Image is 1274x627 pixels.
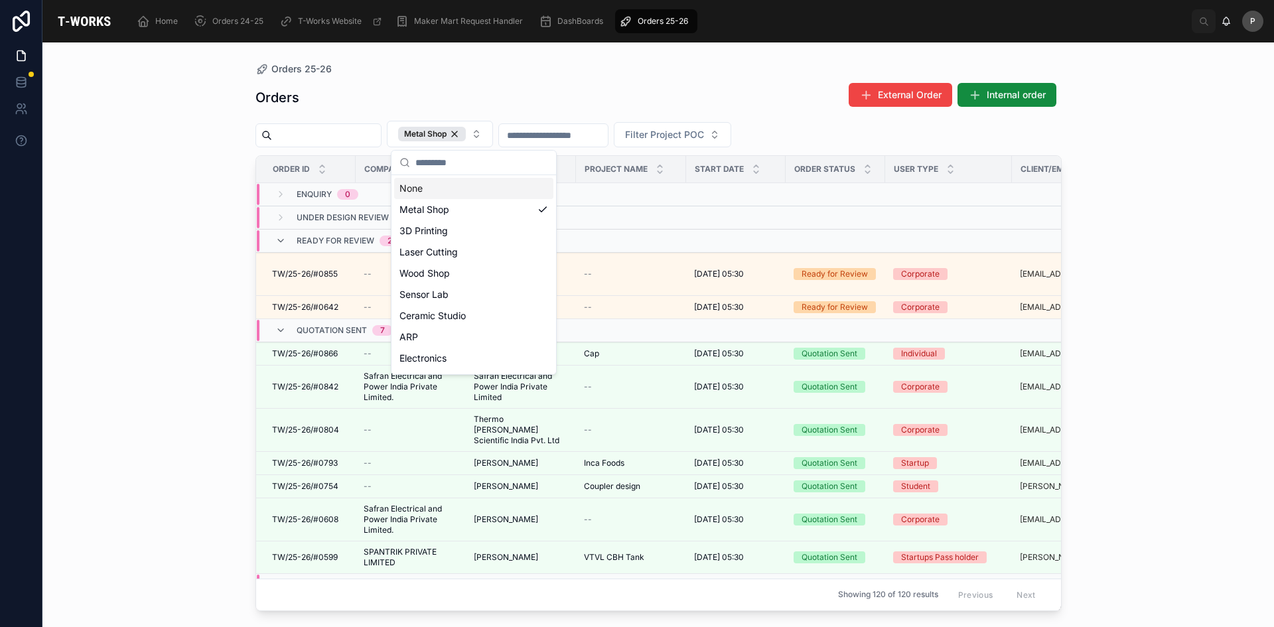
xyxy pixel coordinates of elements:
[272,552,338,563] span: TW/25-26/#0599
[584,348,678,359] a: Cap
[584,302,678,313] a: --
[275,9,389,33] a: T-Works Website
[297,189,332,200] span: Enquiry
[474,371,568,403] span: Safran Electrical and Power India Private Limited
[255,62,332,76] a: Orders 25-26
[126,7,1192,36] div: scrollable content
[957,83,1056,107] button: Internal order
[272,481,338,492] span: TW/25-26/#0754
[694,302,778,313] a: [DATE] 05:30
[1020,382,1138,392] a: [EMAIL_ADDRESS][PERSON_NAME][DOMAIN_NAME]
[53,11,115,32] img: App logo
[474,514,568,525] a: [PERSON_NAME]
[364,164,432,174] span: Company Name
[584,425,592,435] span: --
[1020,269,1138,279] a: [EMAIL_ADDRESS][DOMAIN_NAME]
[364,425,372,435] span: --
[802,424,857,436] div: Quotation Sent
[694,552,778,563] a: [DATE] 05:30
[893,301,1004,313] a: Corporate
[878,88,942,102] span: External Order
[414,16,523,27] span: Maker Mart Request Handler
[694,382,744,392] span: [DATE] 05:30
[849,83,952,107] button: External Order
[893,348,1004,360] a: Individual
[474,414,568,446] a: Thermo [PERSON_NAME] Scientific India Pvt. Ltd
[894,164,938,174] span: User Type
[901,457,929,469] div: Startup
[298,16,362,27] span: T-Works Website
[625,128,704,141] span: Filter Project POC
[272,552,348,563] a: TW/25-26/#0599
[802,457,857,469] div: Quotation Sent
[1020,302,1138,313] a: [EMAIL_ADDRESS][DOMAIN_NAME]
[474,552,538,563] span: [PERSON_NAME]
[893,551,1004,563] a: Startups Pass holder
[272,348,348,359] a: TW/25-26/#0866
[364,425,458,435] a: --
[1020,514,1138,525] a: [EMAIL_ADDRESS][PERSON_NAME][DOMAIN_NAME]
[794,551,877,563] a: Quotation Sent
[272,481,348,492] a: TW/25-26/#0754
[802,301,868,313] div: Ready for Review
[394,305,553,326] div: Ceramic Studio
[364,348,372,359] span: --
[615,9,697,33] a: Orders 25-26
[893,381,1004,393] a: Corporate
[893,514,1004,525] a: Corporate
[694,348,744,359] span: [DATE] 05:30
[271,62,332,76] span: Orders 25-26
[297,212,389,223] span: Under Design Review
[388,236,392,246] div: 2
[694,514,778,525] a: [DATE] 05:30
[535,9,612,33] a: DashBoards
[584,302,592,313] span: --
[901,424,940,436] div: Corporate
[380,325,385,336] div: 7
[802,480,857,492] div: Quotation Sent
[394,369,553,390] div: Textile
[474,458,568,468] a: [PERSON_NAME]
[1020,425,1138,435] a: [EMAIL_ADDRESS][DOMAIN_NAME]
[584,552,644,563] span: VTVL CBH Tank
[1020,481,1138,492] a: [PERSON_NAME][EMAIL_ADDRESS][PERSON_NAME][DOMAIN_NAME]
[255,88,299,107] h1: Orders
[584,269,592,279] span: --
[364,458,372,468] span: --
[694,481,778,492] a: [DATE] 05:30
[272,458,338,468] span: TW/25-26/#0793
[794,424,877,436] a: Quotation Sent
[398,127,466,141] button: Unselect METAL_SHOP
[394,263,553,284] div: Wood Shop
[694,425,778,435] a: [DATE] 05:30
[272,269,348,279] a: TW/25-26/#0855
[272,382,338,392] span: TW/25-26/#0842
[694,552,744,563] span: [DATE] 05:30
[212,16,263,27] span: Orders 24-25
[272,302,338,313] span: TW/25-26/#0642
[155,16,178,27] span: Home
[694,481,744,492] span: [DATE] 05:30
[584,481,640,492] span: Coupler design
[901,381,940,393] div: Corporate
[584,458,624,468] span: Inca Foods
[364,302,458,313] a: --
[584,382,592,392] span: --
[802,551,857,563] div: Quotation Sent
[585,164,648,174] span: Project Name
[694,458,744,468] span: [DATE] 05:30
[190,9,273,33] a: Orders 24-25
[272,514,348,525] a: TW/25-26/#0608
[901,348,937,360] div: Individual
[1020,458,1138,468] a: [EMAIL_ADDRESS][DOMAIN_NAME]
[297,236,374,246] span: Ready for Review
[364,302,372,313] span: --
[364,504,458,535] a: Safran Electrical and Power India Private Limited.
